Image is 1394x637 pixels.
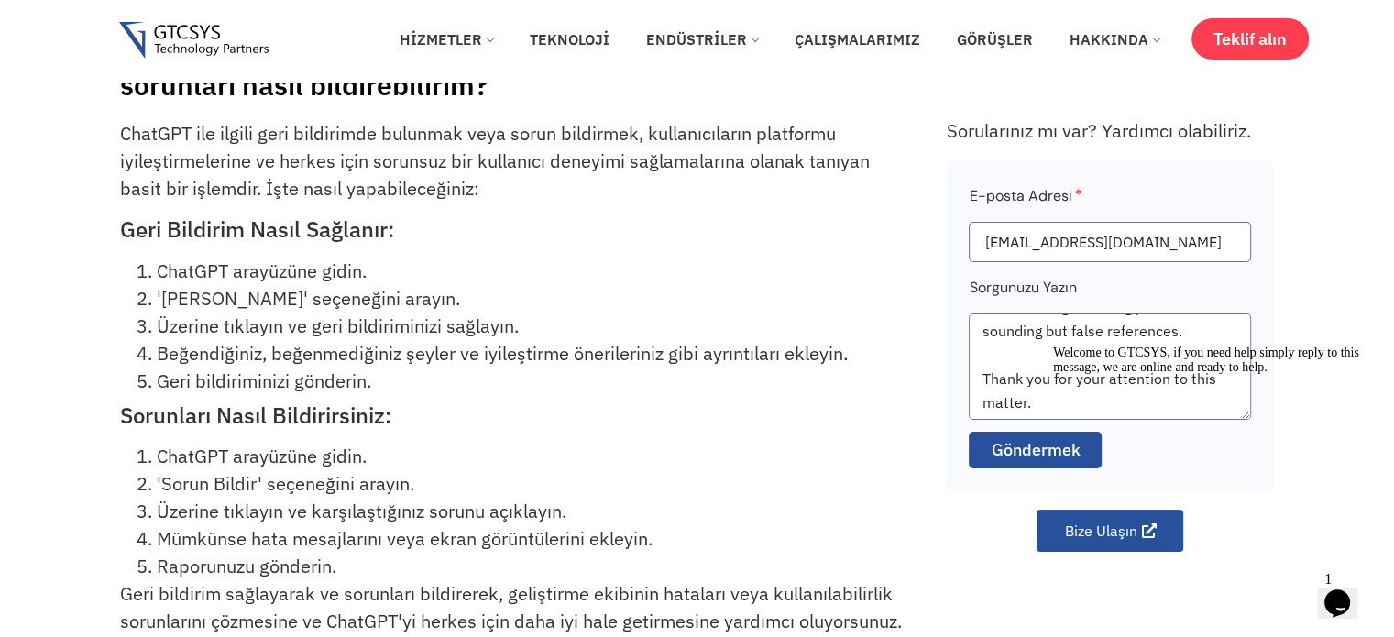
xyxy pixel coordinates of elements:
font: Endüstriler [646,30,747,49]
font: Geri bildirim sağlayarak ve sorunları bildirerek, geliştirme ekibinin hataları veya kullanılabili... [120,581,902,633]
a: Bize Ulaşın [1037,510,1183,552]
font: Teknoloji [530,30,609,49]
font: Göndermek [991,439,1080,460]
font: Üzerine tıklayın ve geri bildiriminizi sağlayın. [157,313,519,338]
font: Sorularınız mı var? Yardımcı olabiliriz. [946,118,1250,143]
a: Teklif alın [1191,18,1309,60]
font: Görüşler [957,30,1033,49]
font: Raporunuzu gönderin. [157,554,336,578]
font: 'Sorun Bildir' seçeneğini arayın. [157,471,414,496]
font: E-posta Adresi [969,186,1071,205]
div: Welcome to GTCSYS, if you need help simply reply to this message, we are online and ready to help. [7,7,337,37]
span: Welcome to GTCSYS, if you need help simply reply to this message, we are online and ready to help. [7,7,313,36]
font: Sorgunuzu Yazın [969,278,1076,297]
a: Çalışmalarımız [781,19,934,60]
input: E-posta [969,222,1251,262]
a: Görüşler [943,19,1047,60]
font: Hakkında [1070,30,1148,49]
a: Teknoloji [516,19,623,60]
a: Endüstriler [632,19,772,60]
button: Göndermek [969,432,1102,468]
font: Mümkünse hata mesajlarını veya ekran görüntülerini ekleyin. [157,526,653,551]
img: Gtcsys logosu [119,22,269,60]
font: '[PERSON_NAME]' seçeneğini arayın. [157,286,460,311]
font: Geri Bildirim Nasıl Sağlanır: [120,214,394,244]
font: ChatGPT arayüzüne gidin. [157,444,367,468]
font: ChatGPT ile ilgili geri bildirimde bulunmak veya sorun bildirmek, kullanıcıların platformu iyileş... [120,121,870,201]
font: Üzerine tıklayın ve karşılaştığınız sorunu açıklayın. [157,499,566,523]
font: Çalışmalarımız [795,30,920,49]
a: Hizmetler [386,19,507,60]
font: ChatGPT arayüzüne gidin. [157,258,367,283]
a: Hakkında [1056,19,1173,60]
font: Sorunları Nasıl Bildirirsiniz: [120,401,391,430]
font: Beğendiğiniz, beğenmediğiniz şeyler ve iyileştirme önerileriniz gibi ayrıntıları ekleyin. [157,341,848,366]
font: Hizmetler [400,30,482,49]
iframe: sohbet aracı [1317,564,1376,619]
form: SSS Formu [969,183,1251,480]
font: Geri bildiriminizi gönderin. [157,368,371,393]
font: Teklif alın [1213,28,1287,49]
iframe: sohbet aracı [1046,338,1376,555]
